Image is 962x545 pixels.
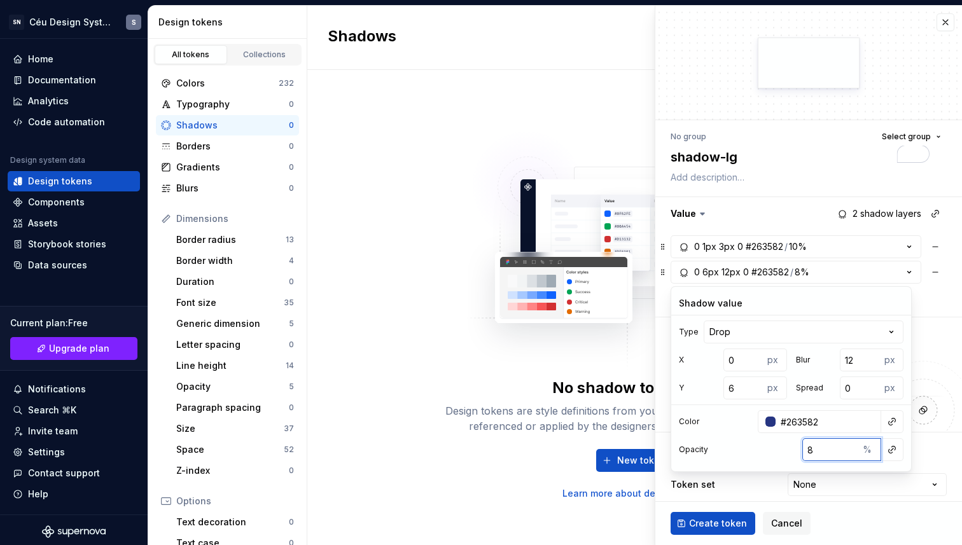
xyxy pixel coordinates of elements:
[679,355,684,365] div: X
[176,495,294,507] div: Options
[10,337,137,360] a: Upgrade plan
[10,155,85,165] div: Design system data
[763,512,811,535] button: Cancel
[176,359,286,372] div: Line height
[671,478,715,491] label: Token set
[156,178,299,198] a: Blurs0
[8,255,140,275] a: Data sources
[156,115,299,135] a: Shadows0
[723,376,764,399] input: 4
[28,74,96,86] div: Documentation
[796,355,810,365] div: Blur
[789,240,807,253] div: 10%
[279,78,294,88] div: 232
[8,379,140,399] button: Notifications
[176,296,284,309] div: Font size
[802,438,858,461] input: 100
[562,487,708,500] a: Learn more about design tokens
[8,421,140,441] a: Invite team
[233,50,296,60] div: Collections
[159,50,223,60] div: All tokens
[176,464,289,477] div: Z-index
[723,348,764,371] input: 0
[790,266,793,279] div: /
[28,404,76,417] div: Search ⌘K
[171,251,299,271] a: Border width4
[8,112,140,132] a: Code automation
[771,517,802,530] span: Cancel
[28,425,78,438] div: Invite team
[8,234,140,254] a: Storybook stories
[176,275,289,288] div: Duration
[840,376,881,399] input: 0
[8,484,140,504] button: Help
[176,77,279,90] div: Colors
[694,266,700,279] div: 0
[8,192,140,212] a: Components
[289,183,294,193] div: 0
[702,266,719,279] div: 6px
[286,235,294,245] div: 13
[289,340,294,350] div: 0
[289,141,294,151] div: 0
[176,182,289,195] div: Blurs
[289,517,294,527] div: 0
[156,157,299,177] a: Gradients0
[671,512,755,535] button: Create token
[289,120,294,130] div: 0
[694,240,700,253] div: 0
[289,162,294,172] div: 0
[679,417,699,427] div: Color
[289,99,294,109] div: 0
[171,355,299,376] a: Line height14
[289,403,294,413] div: 0
[8,49,140,69] a: Home
[795,266,809,279] div: 8%
[171,335,299,355] a: Letter spacing0
[28,446,65,459] div: Settings
[328,26,396,49] h2: Shadows
[176,212,294,225] div: Dimensions
[171,460,299,481] a: Z-index0
[284,424,294,434] div: 37
[746,240,783,253] div: #263582
[668,146,944,169] textarea: To enrich screen reader interactions, please activate Accessibility in Grammarly extension settings
[776,410,881,433] input: e.g. #000000
[176,233,286,246] div: Border radius
[171,397,299,418] a: Paragraph spacing0
[721,266,741,279] div: 12px
[784,240,788,253] div: /
[289,319,294,329] div: 5
[28,217,58,230] div: Assets
[42,525,106,538] svg: Supernova Logo
[679,383,684,393] div: Y
[8,171,140,191] a: Design tokens
[671,132,706,142] div: No group
[289,466,294,476] div: 0
[751,266,789,279] div: #263582
[737,240,743,253] div: 0
[28,175,92,188] div: Design tokens
[171,230,299,250] a: Border radius13
[671,297,911,310] div: Shadow value
[617,454,666,467] span: New token
[132,17,136,27] div: S
[289,382,294,392] div: 5
[9,15,24,30] div: SN
[10,317,137,329] div: Current plan : Free
[431,403,839,434] div: Design tokens are style definitions from your design system, that can be easily referenced or app...
[679,445,708,455] div: Opacity
[176,317,289,330] div: Generic dimension
[171,314,299,334] a: Generic dimension5
[8,70,140,90] a: Documentation
[840,348,881,371] input: 4
[689,517,747,530] span: Create token
[176,380,289,393] div: Opacity
[176,254,289,267] div: Border width
[28,383,86,396] div: Notifications
[284,298,294,308] div: 35
[171,272,299,292] a: Duration0
[286,361,294,371] div: 14
[289,277,294,287] div: 0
